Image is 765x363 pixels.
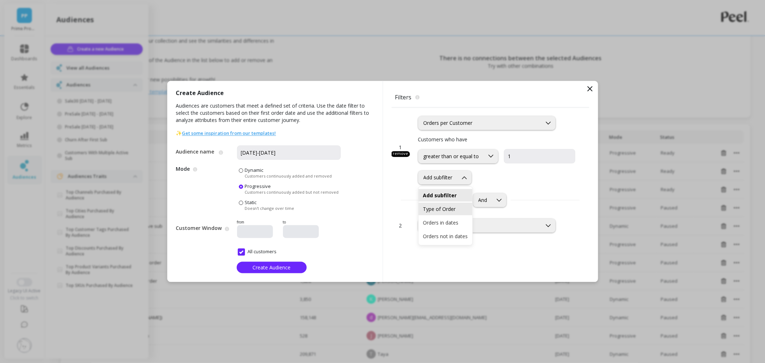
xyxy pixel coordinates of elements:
[283,220,324,225] p: to
[176,103,374,130] span: Audiences are customers that meet a defined set of criteria. Use the date filter to select the cu...
[245,206,294,211] span: Doesn't change over time
[237,220,280,225] p: from
[237,146,341,160] input: Audience name
[424,120,537,127] div: Orders per Customer
[391,151,410,157] div: remove
[176,130,276,137] span: ✨
[418,136,576,143] p: Customers who have
[392,90,589,105] span: Filters
[245,183,271,190] span: Progressive
[424,222,537,229] div: No filter
[424,153,479,160] div: greater than or equal to
[176,167,237,211] span: Mode
[176,90,224,103] span: Create Audience
[245,174,332,179] span: Customers continuously added and removed
[238,249,277,256] span: All customers
[424,174,453,181] div: Add subfilter
[478,197,487,204] div: And
[176,225,222,232] label: Customer Window
[245,167,264,174] span: Dynamic
[399,222,402,230] span: 2
[176,148,216,156] label: Audience name
[237,262,307,273] button: Create Audience
[423,192,468,199] div: Add subfilter
[245,199,257,206] span: Static
[245,190,339,195] span: Customers continuously added but not removed
[252,264,291,271] span: Create Audience
[182,130,276,137] a: Get some inspiration from our templates!
[423,233,468,240] div: Orders not in dates
[423,219,468,226] div: Orders in dates
[399,144,402,151] span: 1
[423,206,468,212] div: Type of Order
